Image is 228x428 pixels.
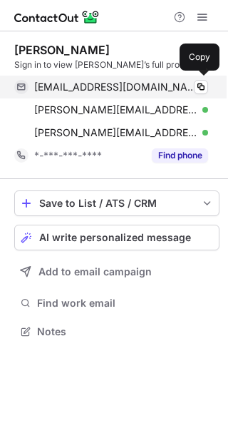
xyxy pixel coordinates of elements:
[39,232,191,243] span: AI write personalized message
[34,81,197,93] span: [EMAIL_ADDRESS][DOMAIN_NAME]
[39,198,195,209] div: Save to List / ATS / CRM
[34,103,197,116] span: [PERSON_NAME][EMAIL_ADDRESS][DOMAIN_NAME]
[14,225,219,250] button: AI write personalized message
[14,322,219,342] button: Notes
[38,266,152,277] span: Add to email campaign
[152,148,208,163] button: Reveal Button
[14,190,219,216] button: save-profile-one-click
[14,9,100,26] img: ContactOut v5.3.10
[14,259,219,285] button: Add to email campaign
[37,325,214,338] span: Notes
[34,126,197,139] span: [PERSON_NAME][EMAIL_ADDRESS][DOMAIN_NAME]
[37,297,214,310] span: Find work email
[14,43,110,57] div: [PERSON_NAME]
[14,293,219,313] button: Find work email
[14,58,219,71] div: Sign in to view [PERSON_NAME]’s full profile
